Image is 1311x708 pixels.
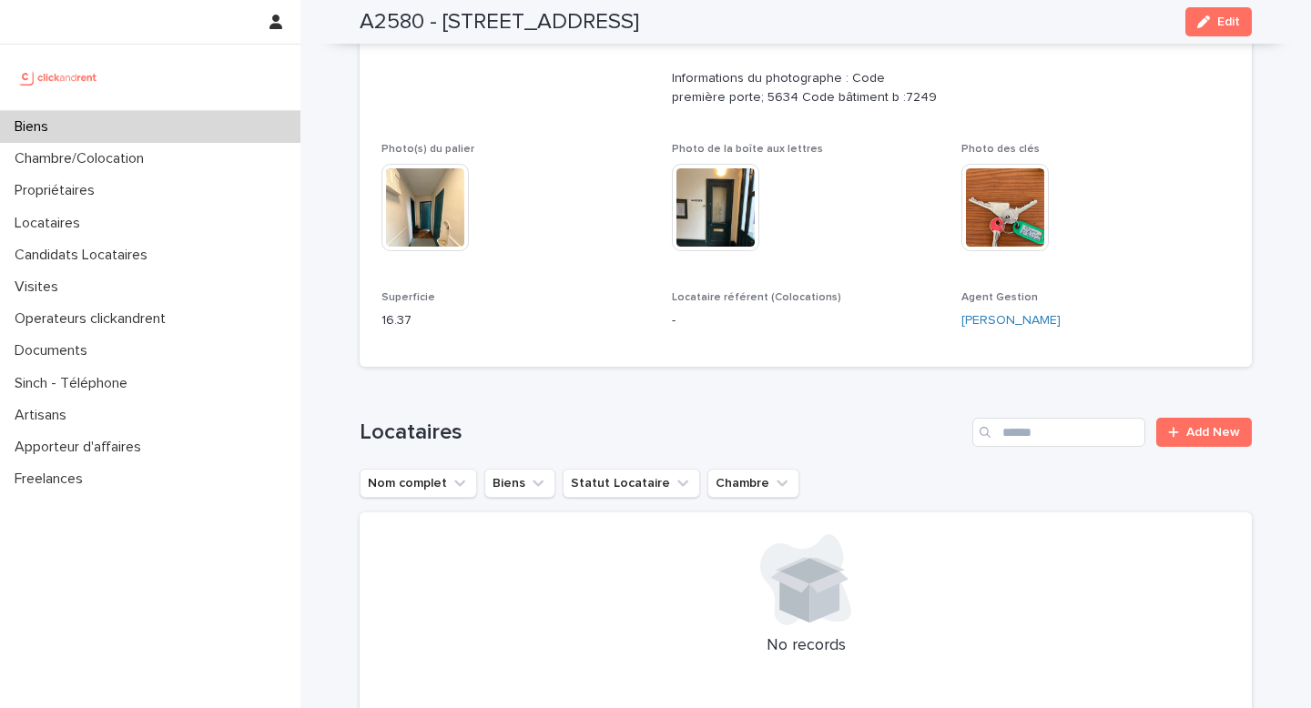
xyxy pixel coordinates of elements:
h2: A2580 - [STREET_ADDRESS] [360,9,639,35]
span: Add New [1186,426,1240,439]
span: Superficie [381,292,435,303]
button: Nom complet [360,469,477,498]
span: Locataire référent (Colocations) [672,292,841,303]
p: - [672,311,940,330]
span: Photo des clés [961,144,1040,155]
p: Propriétaires [7,182,109,199]
button: Statut Locataire [563,469,700,498]
a: Add New [1156,418,1252,447]
p: 16.37 [381,311,650,330]
p: Documents [7,342,102,359]
button: Chambre [707,469,799,498]
span: Photo(s) du palier [381,144,474,155]
p: Sinch - Téléphone [7,375,142,392]
a: [PERSON_NAME] [961,311,1061,330]
p: No records [381,636,1230,656]
p: Visites [7,278,73,296]
input: Search [972,418,1145,447]
span: Edit [1217,15,1240,28]
button: Biens [484,469,555,498]
button: Edit [1185,7,1252,36]
p: Locataires [7,215,95,232]
p: Candidats Locataires [7,247,162,264]
img: UCB0brd3T0yccxBKYDjQ [15,59,103,96]
p: Biens [7,118,63,136]
p: Artisans [7,407,81,424]
span: Agent Gestion [961,292,1038,303]
p: Freelances [7,470,97,488]
p: Apporteur d'affaires [7,439,156,456]
p: Operateurs clickandrent [7,310,180,328]
h1: Locataires [360,420,965,446]
p: Chambre/Colocation [7,150,158,167]
span: Photo de la boîte aux lettres [672,144,823,155]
